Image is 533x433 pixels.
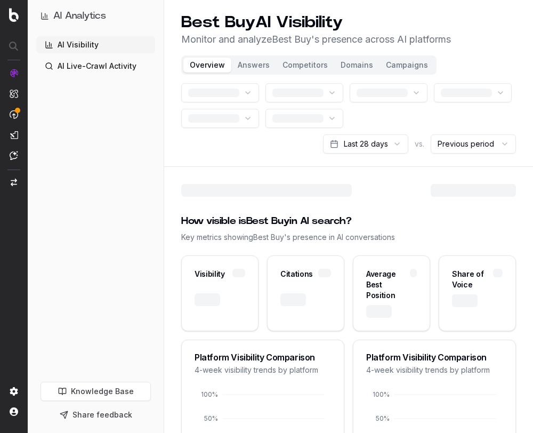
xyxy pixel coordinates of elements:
tspan: 50% [376,414,390,422]
span: vs. [415,139,424,149]
div: Average Best Position [366,269,410,301]
button: Competitors [276,58,334,73]
img: My account [10,407,18,416]
img: Botify logo [9,8,19,22]
button: AI Analytics [41,9,151,23]
img: Switch project [11,179,17,186]
a: Knowledge Base [41,382,151,401]
button: Share feedback [41,405,151,424]
tspan: 100% [201,390,218,398]
div: 4-week visibility trends by platform [366,365,503,375]
img: Intelligence [10,89,18,98]
img: Studio [10,131,18,139]
div: Visibility [195,269,225,279]
div: Share of Voice [452,269,493,290]
h1: AI Analytics [53,9,106,23]
p: Monitor and analyze Best Buy 's presence across AI platforms [181,32,451,47]
div: How visible is Best Buy in AI search? [181,214,516,229]
div: Platform Visibility Comparison [366,353,503,362]
tspan: 100% [373,390,390,398]
tspan: 50% [204,414,218,422]
a: AI Live-Crawl Activity [36,58,155,75]
div: Platform Visibility Comparison [195,353,331,362]
div: 4-week visibility trends by platform [195,365,331,375]
div: Citations [280,269,313,279]
h1: Best Buy AI Visibility [181,13,451,32]
button: Campaigns [379,58,434,73]
button: Overview [183,58,231,73]
button: Domains [334,58,379,73]
a: AI Visibility [36,36,155,53]
img: Assist [10,151,18,160]
img: Activation [10,110,18,119]
button: Answers [231,58,276,73]
img: Analytics [10,69,18,77]
img: Setting [10,387,18,396]
div: Key metrics showing Best Buy 's presence in AI conversations [181,232,516,243]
